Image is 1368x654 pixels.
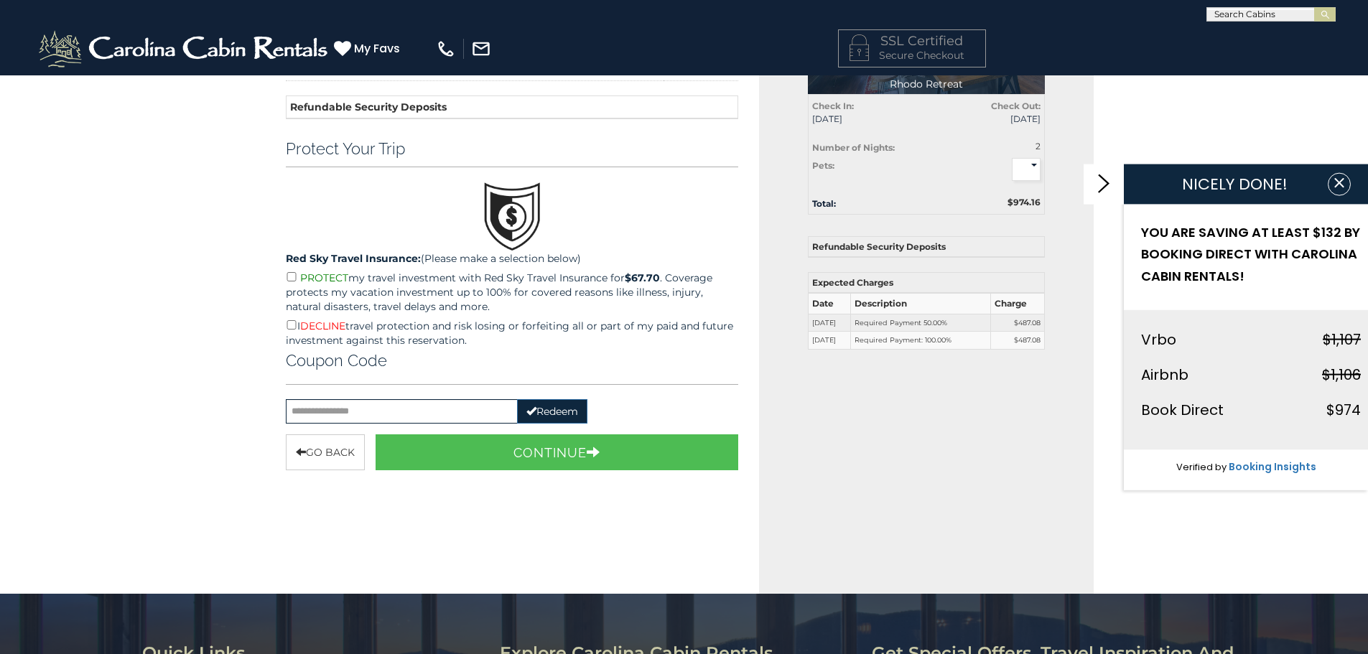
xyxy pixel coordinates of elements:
[812,160,834,171] strong: Pets:
[300,271,348,284] span: PROTECT
[286,269,739,314] p: my travel investment with Red Sky Travel Insurance for . Coverage protects my vacation investment...
[808,332,850,350] td: [DATE]
[1141,400,1224,420] span: Book Direct
[850,314,990,332] td: Required Payment 50.00%
[808,237,1044,258] th: Refundable Security Deposits
[991,101,1041,111] strong: Check Out:
[812,113,916,125] span: [DATE]
[937,113,1041,125] span: [DATE]
[1176,460,1227,474] span: Verified by
[286,252,421,265] strong: Red Sky Travel Insurance:
[926,196,1051,208] div: $974.16
[286,251,739,266] p: (Please make a selection below)
[850,34,974,49] h4: SSL Certified
[334,39,404,58] a: My Favs
[990,314,1044,332] td: $487.08
[850,332,990,350] td: Required Payment: 100.00%
[1326,398,1361,422] div: $974
[808,314,850,332] td: [DATE]
[354,39,400,57] span: My Favs
[808,293,850,314] th: Date
[1141,363,1188,387] div: Airbnb
[1141,327,1176,352] div: Vrbo
[808,273,1044,294] th: Expected Charges
[517,399,587,424] button: Redeem
[850,48,974,62] p: Secure Checkout
[990,293,1044,314] th: Charge
[1229,459,1316,474] a: Booking Insights
[300,319,345,332] span: DECLINE
[979,140,1041,152] div: 2
[812,101,854,111] strong: Check In:
[36,27,334,70] img: White-1-2.png
[808,74,1045,94] p: Rhodo Retreat
[990,332,1044,350] td: $487.08
[483,182,541,251] img: travel.png
[1323,330,1361,350] strike: $1,107
[812,142,895,153] strong: Number of Nights:
[812,198,836,209] strong: Total:
[286,351,739,385] div: Coupon Code
[850,293,990,314] th: Description
[471,39,491,59] img: mail-regular-white.png
[1141,221,1361,287] h2: YOU ARE SAVING AT LEAST $132 BY BOOKING DIRECT WITH CAROLINA CABIN RENTALS!
[376,434,739,470] button: Continue
[286,139,739,158] h3: Protect Your Trip
[286,434,365,470] button: Go Back
[625,271,660,284] strong: $67.70
[286,317,739,347] p: I travel protection and risk losing or forfeiting all or part of my paid and future investment ag...
[1322,365,1361,385] strike: $1,106
[286,96,738,119] th: Refundable Security Deposits
[850,34,869,61] img: LOCKICON1.png
[436,39,456,59] img: phone-regular-white.png
[1141,175,1328,192] h1: NICELY DONE!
